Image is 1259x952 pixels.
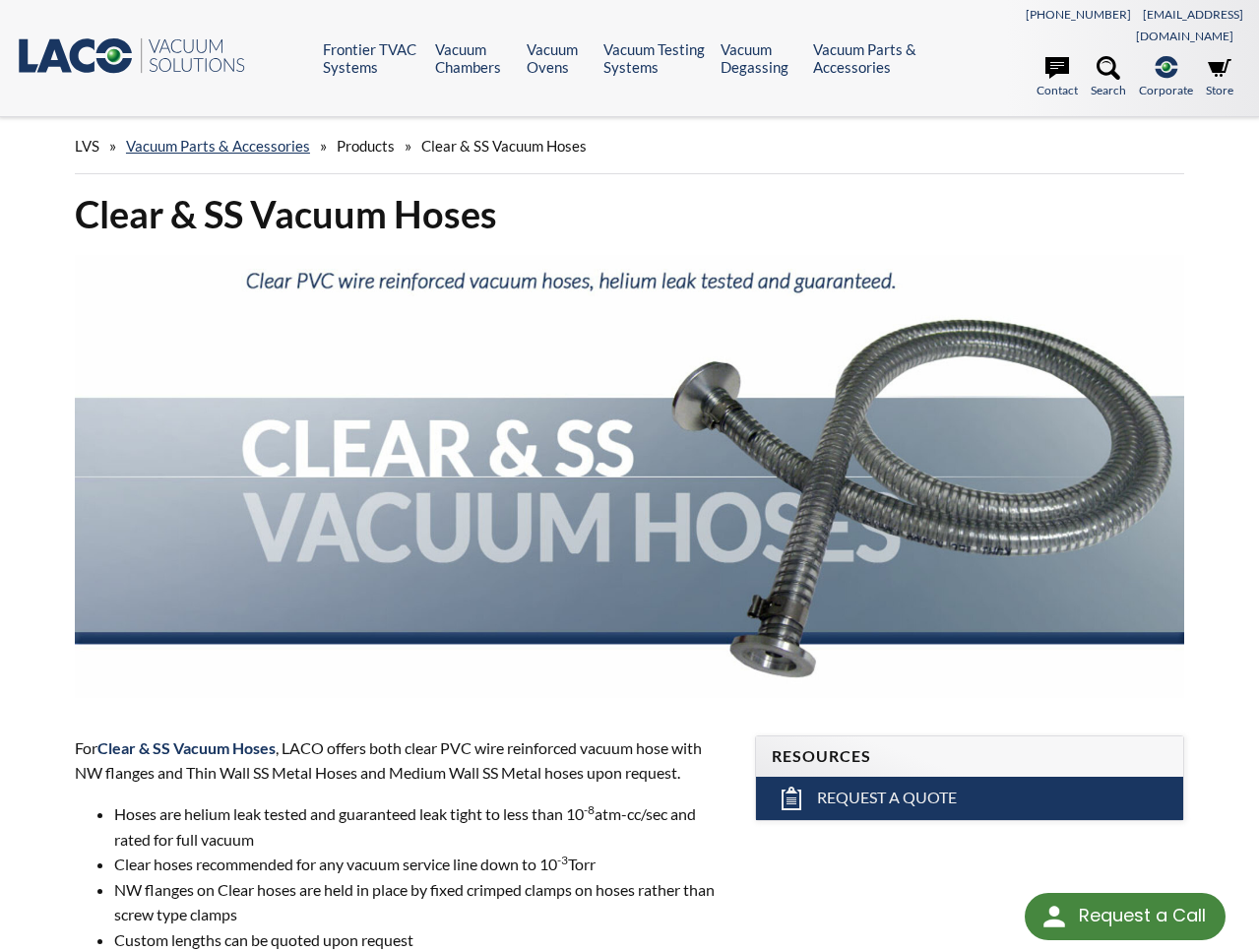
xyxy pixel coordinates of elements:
[114,801,731,852] li: Hoses are helium leak tested and guaranteed leak tight to less than 10 atm-cc/sec and rated for f...
[114,852,731,877] li: Clear hoses recommended for any vacuum service line down to 10 Torr
[97,738,276,757] strong: Clear & SS Vacuum Hoses
[813,40,931,76] a: Vacuum Parts & Accessories
[1039,901,1070,932] img: round button
[557,853,568,867] sup: -3
[756,777,1183,820] a: Request a Quote
[1136,7,1243,43] a: [EMAIL_ADDRESS][DOMAIN_NAME]
[75,255,1184,699] img: Header showing Clear and SS Vacuum Hoses
[772,746,1167,767] h4: Resources
[421,137,587,155] span: Clear & SS Vacuum Hoses
[323,40,420,76] a: Frontier TVAC Systems
[1139,81,1193,99] span: Corporate
[527,40,589,76] a: Vacuum Ovens
[1026,7,1131,22] a: [PHONE_NUMBER]
[126,137,310,155] a: Vacuum Parts & Accessories
[114,877,731,927] li: NW flanges on Clear hoses are held in place by fixed crimped clamps on hoses rather than screw ty...
[1025,893,1226,940] div: Request a Call
[337,137,395,155] span: Products
[75,735,731,786] p: For , LACO offers both clear PVC wire reinforced vacuum hose with NW flanges and Thin Wall SS Met...
[1079,893,1206,938] div: Request a Call
[75,137,99,155] span: LVS
[75,118,1184,174] div: » » »
[75,190,1184,238] h1: Clear & SS Vacuum Hoses
[435,40,512,76] a: Vacuum Chambers
[603,40,706,76] a: Vacuum Testing Systems
[584,802,595,817] sup: -8
[1037,56,1078,99] a: Contact
[817,788,957,808] span: Request a Quote
[721,40,799,76] a: Vacuum Degassing
[1206,56,1233,99] a: Store
[1091,56,1126,99] a: Search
